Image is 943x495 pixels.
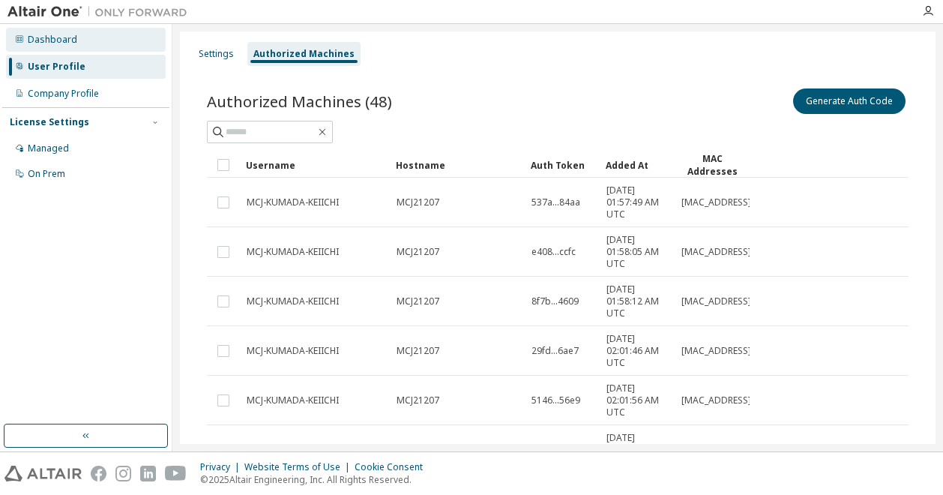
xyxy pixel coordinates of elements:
[681,196,751,208] span: [MAC_ADDRESS]
[246,153,384,177] div: Username
[115,466,131,481] img: instagram.svg
[606,432,668,468] span: [DATE] 02:02:51 AM UTC
[606,283,668,319] span: [DATE] 01:58:12 AM UTC
[7,4,195,19] img: Altair One
[397,345,439,357] span: MCJ21207
[793,88,906,114] button: Generate Auth Code
[28,142,69,154] div: Managed
[397,394,439,406] span: MCJ21207
[247,345,339,357] span: MCJ-KUMADA-KEIICHI
[606,382,668,418] span: [DATE] 02:01:56 AM UTC
[681,295,751,307] span: [MAC_ADDRESS]
[28,168,65,180] div: On Prem
[531,394,580,406] span: 5146...56e9
[28,34,77,46] div: Dashboard
[247,196,339,208] span: MCJ-KUMADA-KEIICHI
[681,345,751,357] span: [MAC_ADDRESS]
[531,345,579,357] span: 29fd...6ae7
[4,466,82,481] img: altair_logo.svg
[165,466,187,481] img: youtube.svg
[199,48,234,60] div: Settings
[531,246,576,258] span: e408...ccfc
[91,466,106,481] img: facebook.svg
[10,116,89,128] div: License Settings
[28,88,99,100] div: Company Profile
[244,461,355,473] div: Website Terms of Use
[247,295,339,307] span: MCJ-KUMADA-KEIICHI
[397,295,439,307] span: MCJ21207
[247,394,339,406] span: MCJ-KUMADA-KEIICHI
[606,333,668,369] span: [DATE] 02:01:46 AM UTC
[140,466,156,481] img: linkedin.svg
[681,246,751,258] span: [MAC_ADDRESS]
[681,152,744,178] div: MAC Addresses
[606,234,668,270] span: [DATE] 01:58:05 AM UTC
[207,91,392,112] span: Authorized Machines (48)
[606,153,669,177] div: Added At
[200,461,244,473] div: Privacy
[397,196,439,208] span: MCJ21207
[681,394,751,406] span: [MAC_ADDRESS]
[397,246,439,258] span: MCJ21207
[531,196,580,208] span: 537a...84aa
[531,295,579,307] span: 8f7b...4609
[396,153,519,177] div: Hostname
[28,61,85,73] div: User Profile
[247,246,339,258] span: MCJ-KUMADA-KEIICHI
[253,48,355,60] div: Authorized Machines
[355,461,432,473] div: Cookie Consent
[531,153,594,177] div: Auth Token
[200,473,432,486] p: © 2025 Altair Engineering, Inc. All Rights Reserved.
[606,184,668,220] span: [DATE] 01:57:49 AM UTC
